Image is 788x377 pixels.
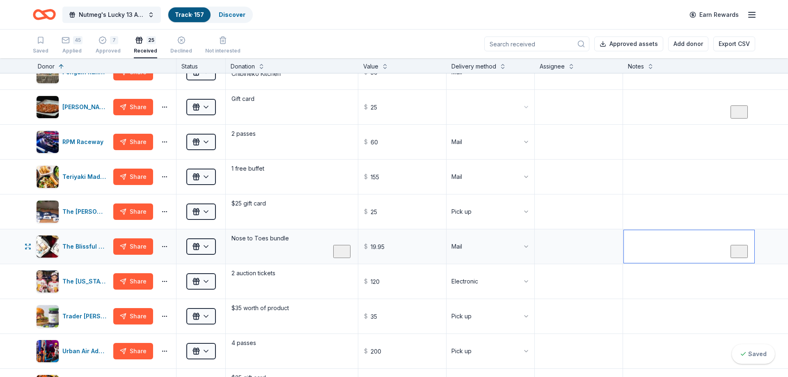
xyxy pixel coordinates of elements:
textarea: To enrich screen reader interactions, please activate Accessibility in Grammarly extension settings [624,91,755,123]
button: Image for The New York Red BullsThe [US_STATE] Red Bulls [36,270,110,293]
div: Received [134,48,157,54]
a: Track· 157 [175,11,204,18]
button: Share [113,99,153,115]
div: RPM Raceway [62,137,107,147]
div: The Blissful Dog [62,242,110,251]
div: 45 [73,36,82,44]
div: Urban Air Adventure Park [62,346,110,356]
div: Not interested [205,48,241,54]
img: Image for Teriyaki Madness [37,166,59,188]
div: Applied [62,48,82,54]
div: Approved [96,48,121,54]
button: Approved assets [594,37,663,51]
button: 45Applied [62,33,82,58]
a: Home [33,5,56,24]
div: Delivery method [451,62,496,71]
button: Add donor [668,37,708,51]
textarea: $35 worth of product [227,300,357,333]
div: Status [176,58,226,73]
span: Nutmeg's Lucky 13 Anniversary Event [79,10,144,20]
div: [PERSON_NAME] Pizzeria [62,102,110,112]
button: Image for Trader Joe'sTrader [PERSON_NAME]'s [36,305,110,328]
button: Saved [33,33,48,58]
textarea: $25 gift card [227,195,357,228]
div: Saved [33,48,48,54]
img: Image for Urban Air Adventure Park [37,340,59,362]
button: Declined [170,33,192,58]
img: Image for Pepe's Pizzeria [37,96,59,118]
div: Assignee [540,62,565,71]
button: Export CSV [713,37,755,51]
button: Track· 157Discover [167,7,253,23]
textarea: Gift card [227,91,357,123]
button: Not interested [205,33,241,58]
a: Earn Rewards [685,7,744,22]
textarea: 2 passes [227,126,357,158]
img: Image for Trader Joe's [37,305,59,327]
button: Image for Pepe's Pizzeria[PERSON_NAME] Pizzeria [36,96,110,119]
button: Image for The Baker's Dozen Coffee Shop & BakeryThe [PERSON_NAME] Dozen Coffee Shop & Bakery [36,200,110,223]
div: The [US_STATE] Red Bulls [62,276,110,286]
img: Image for RPM Raceway [37,131,59,153]
textarea: 2 auction tickets [227,265,357,298]
button: Image for Urban Air Adventure ParkUrban Air Adventure Park [36,340,110,363]
input: Search received [484,37,589,51]
button: 25Received [134,33,157,58]
button: Image for Teriyaki MadnessTeriyaki Madness [36,165,110,188]
button: Share [113,134,153,150]
button: Nutmeg's Lucky 13 Anniversary Event [62,7,161,23]
div: Value [363,62,378,71]
textarea: To enrich screen reader interactions, please activate Accessibility in Grammarly extension settings [227,230,357,263]
button: Share [113,273,153,290]
button: Image for The Blissful DogThe Blissful Dog [36,235,110,258]
button: Share [113,238,153,255]
div: The [PERSON_NAME] Dozen Coffee Shop & Bakery [62,207,110,217]
div: Donor [38,62,55,71]
textarea: 1 free buffet [227,160,357,193]
div: Notes [628,62,644,71]
button: Share [113,308,153,324]
button: Share [113,203,153,220]
button: Image for RPM RacewayRPM Raceway [36,130,110,153]
button: Share [113,343,153,359]
button: Share [113,169,153,185]
a: Discover [219,11,245,18]
div: Teriyaki Madness [62,172,110,182]
img: Image for The Baker's Dozen Coffee Shop & Bakery [37,201,59,223]
img: Image for The Blissful Dog [37,235,59,258]
img: Image for The New York Red Bulls [37,270,59,292]
button: 7Approved [96,33,121,58]
div: 25 [147,36,156,44]
div: Trader [PERSON_NAME]'s [62,311,110,321]
textarea: 4 passes [227,335,357,368]
div: Declined [170,48,192,54]
textarea: To enrich screen reader interactions, please activate Accessibility in Grammarly extension settings [624,230,755,263]
div: 7 [110,36,118,44]
div: Donation [231,62,255,71]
